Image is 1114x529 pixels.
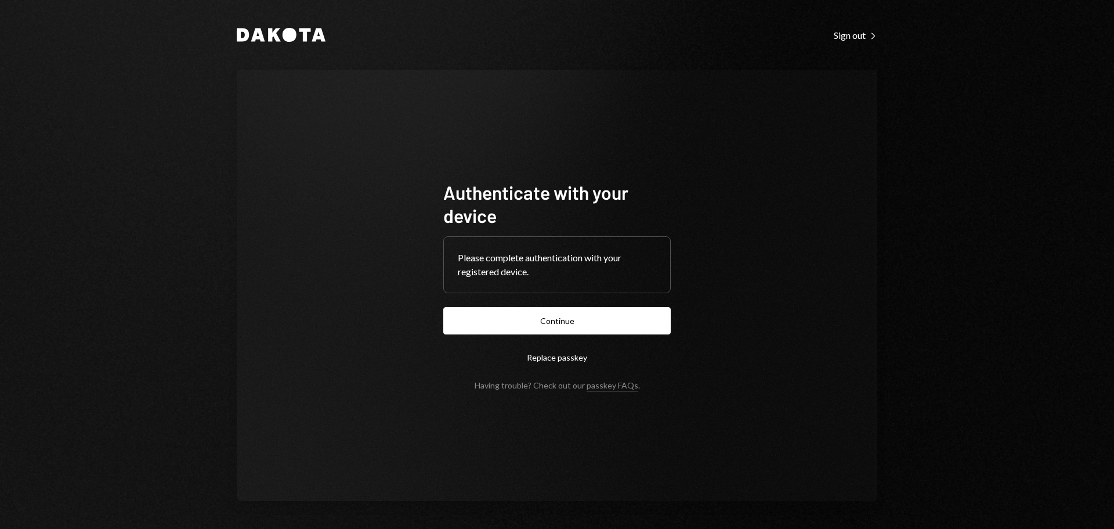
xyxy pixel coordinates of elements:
[443,307,671,334] button: Continue
[587,380,638,391] a: passkey FAQs
[475,380,640,390] div: Having trouble? Check out our .
[443,181,671,227] h1: Authenticate with your device
[834,30,877,41] div: Sign out
[443,344,671,371] button: Replace passkey
[458,251,656,279] div: Please complete authentication with your registered device.
[834,28,877,41] a: Sign out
